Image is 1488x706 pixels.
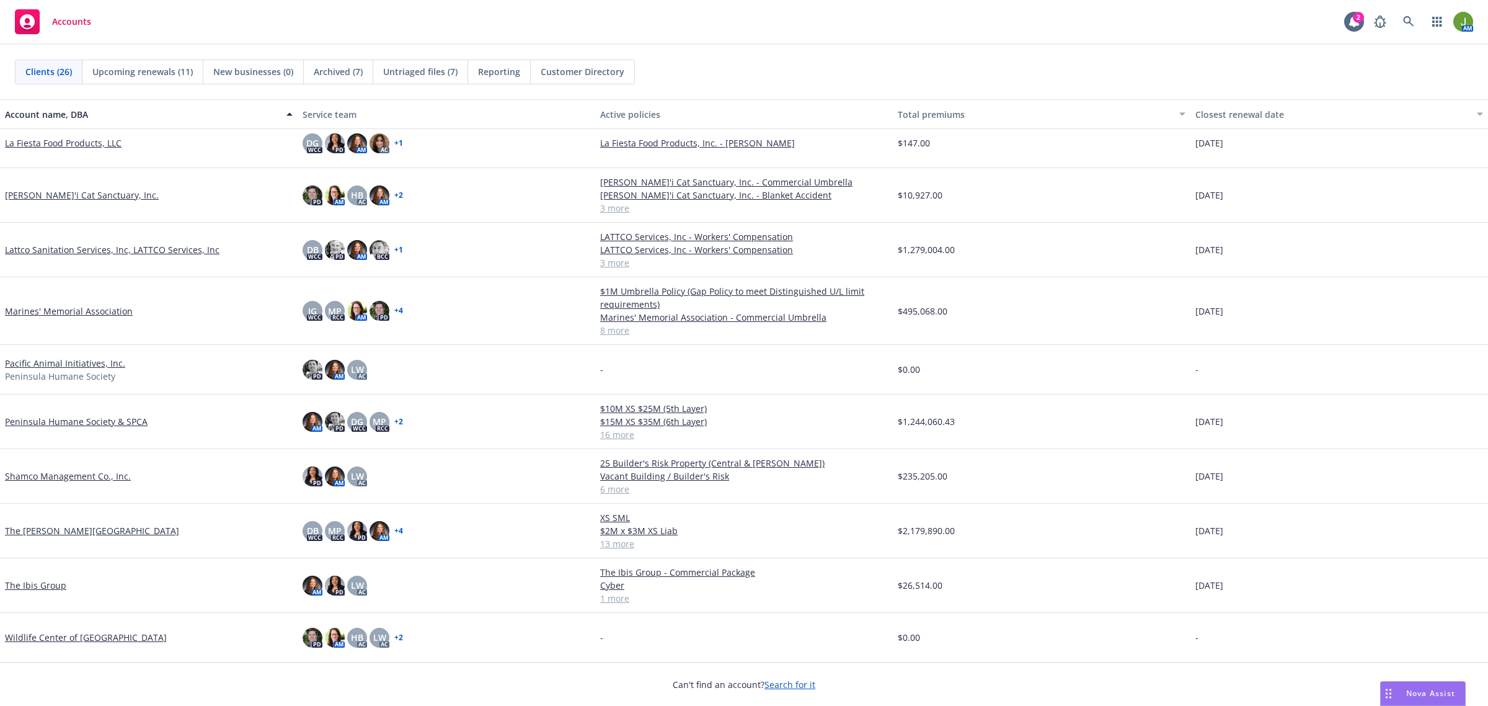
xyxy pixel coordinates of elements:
[600,285,888,311] a: $1M Umbrella Policy (Gap Policy to meet Distinguished U/L limit requirements)
[306,136,319,150] span: DG
[351,363,364,376] span: LW
[303,185,322,205] img: photo
[5,136,122,150] a: La Fiesta Food Products, LLC
[600,592,888,605] a: 1 more
[898,243,955,256] span: $1,279,004.00
[52,17,91,27] span: Accounts
[898,524,955,537] span: $2,179,890.00
[5,470,131,483] a: Shamco Management Co., Inc.
[370,301,389,321] img: photo
[5,108,279,121] div: Account name, DBA
[1195,363,1198,376] span: -
[1353,12,1364,23] div: 2
[1406,688,1455,699] span: Nova Assist
[898,189,942,202] span: $10,927.00
[600,311,888,324] a: Marines' Memorial Association - Commercial Umbrella
[370,185,389,205] img: photo
[5,631,167,644] a: Wildlife Center of [GEOGRAPHIC_DATA]
[673,678,815,691] span: Can't find an account?
[5,357,125,370] a: Pacific Animal Initiatives, Inc.
[1195,579,1223,592] span: [DATE]
[600,108,888,121] div: Active policies
[394,634,403,641] a: + 2
[893,99,1190,129] button: Total premiums
[1195,108,1469,121] div: Closest renewal date
[898,136,930,150] span: $147.00
[303,412,322,432] img: photo
[325,467,345,486] img: photo
[325,412,345,432] img: photo
[351,579,364,592] span: LW
[595,99,893,129] button: Active policies
[5,524,179,537] a: The [PERSON_NAME][GEOGRAPHIC_DATA]
[1195,305,1223,318] span: [DATE]
[1195,189,1223,202] span: [DATE]
[394,246,403,254] a: + 1
[325,360,345,380] img: photo
[1190,99,1488,129] button: Closest renewal date
[1195,243,1223,256] span: [DATE]
[92,65,193,78] span: Upcoming renewals (11)
[1453,12,1473,32] img: photo
[370,240,389,260] img: photo
[5,579,66,592] a: The Ibis Group
[303,108,590,121] div: Service team
[394,418,403,426] a: + 2
[1195,631,1198,644] span: -
[303,576,322,596] img: photo
[600,136,888,150] a: La Fiesta Food Products, Inc. - [PERSON_NAME]
[898,305,947,318] span: $495,068.00
[303,467,322,486] img: photo
[600,566,888,579] a: The Ibis Group - Commercial Package
[898,415,955,428] span: $1,244,060.43
[394,140,403,147] a: + 1
[5,305,133,318] a: Marines' Memorial Association
[600,428,888,441] a: 16 more
[325,133,345,153] img: photo
[307,243,319,256] span: DB
[394,307,403,315] a: + 4
[383,65,458,78] span: Untriaged files (7)
[325,628,345,648] img: photo
[394,192,403,199] a: + 2
[600,189,888,202] a: [PERSON_NAME]'i Cat Sanctuary, Inc. - Blanket Accident
[478,65,520,78] span: Reporting
[898,108,1172,121] div: Total premiums
[764,679,815,690] a: Search for it
[351,470,364,483] span: LW
[308,305,317,318] span: JG
[325,576,345,596] img: photo
[600,579,888,592] a: Cyber
[600,483,888,496] a: 6 more
[213,65,293,78] span: New businesses (0)
[1195,415,1223,428] span: [DATE]
[25,65,72,78] span: Clients (26)
[325,240,345,260] img: photo
[1195,524,1223,537] span: [DATE]
[1380,681,1466,706] button: Nova Assist
[600,363,603,376] span: -
[1195,470,1223,483] span: [DATE]
[600,243,888,256] a: LATTCO Services, Inc - Workers' Compensation
[898,363,920,376] span: $0.00
[600,415,888,428] a: $15M XS $35M (6th Layer)
[1381,682,1396,705] div: Drag to move
[600,524,888,537] a: $2M x $3M XS Liab
[600,511,888,524] a: XS SML
[303,360,322,380] img: photo
[347,133,367,153] img: photo
[373,631,386,644] span: LW
[298,99,595,129] button: Service team
[394,527,403,535] a: + 4
[347,521,367,541] img: photo
[898,470,947,483] span: $235,205.00
[328,305,342,318] span: MP
[1195,136,1223,150] span: [DATE]
[5,243,219,256] a: Lattco Sanitation Services, Inc, LATTCO Services, Inc
[370,133,389,153] img: photo
[5,189,159,202] a: [PERSON_NAME]'i Cat Sanctuary, Inc.
[307,524,319,537] span: DB
[541,65,624,78] span: Customer Directory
